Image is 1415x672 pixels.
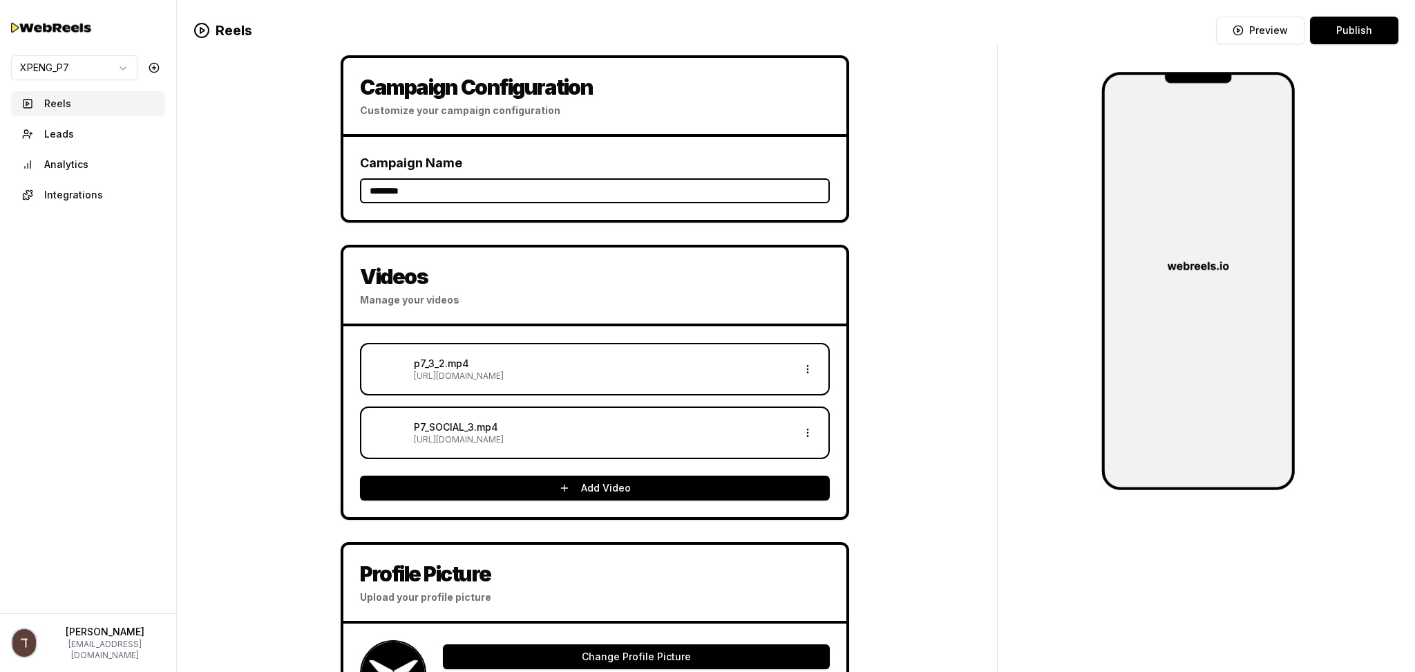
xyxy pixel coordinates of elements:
p: p7_3_2.mp4 [414,357,790,371]
img: Testimo [11,18,94,37]
p: [URL][DOMAIN_NAME] [414,434,790,445]
img: Project Logo [1101,72,1295,490]
div: Upload your profile picture [360,590,830,604]
p: [PERSON_NAME] [46,625,165,639]
label: Campaign Name [360,156,462,170]
button: Profile picture[PERSON_NAME][EMAIL_ADDRESS][DOMAIN_NAME] [11,625,165,661]
div: Campaign Configuration [360,75,830,100]
img: Profile picture [12,629,36,657]
p: [URL][DOMAIN_NAME] [414,371,790,382]
button: Analytics [11,152,165,177]
button: Publish [1310,17,1398,44]
h2: Reels [193,21,252,40]
button: Integrations [11,183,165,207]
button: Reels [11,91,165,116]
div: Manage your videos [360,293,830,307]
button: Add Video [360,476,830,501]
div: Videos [360,264,830,289]
button: Preview [1216,17,1304,44]
div: Customize your campaign configuration [360,104,830,118]
div: Profile Picture [360,561,830,586]
button: Leads [11,122,165,147]
button: Change Profile Picture [443,644,830,669]
p: P7_SOCIAL_3.mp4 [414,420,790,434]
p: [EMAIL_ADDRESS][DOMAIN_NAME] [46,639,165,661]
